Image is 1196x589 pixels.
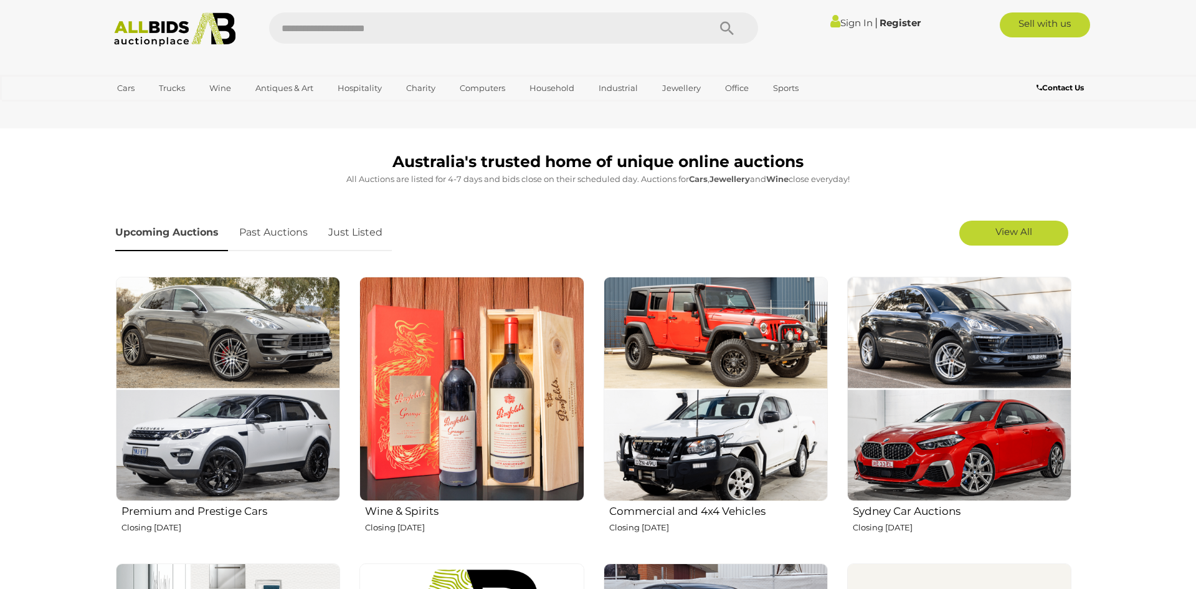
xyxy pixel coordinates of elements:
[452,78,513,98] a: Computers
[359,276,584,553] a: Wine & Spirits Closing [DATE]
[107,12,242,47] img: Allbids.com.au
[201,78,239,98] a: Wine
[109,98,214,119] a: [GEOGRAPHIC_DATA]
[115,153,1081,171] h1: Australia's trusted home of unique online auctions
[109,78,143,98] a: Cars
[591,78,646,98] a: Industrial
[710,174,750,184] strong: Jewellery
[319,214,392,251] a: Just Listed
[880,17,921,29] a: Register
[654,78,709,98] a: Jewellery
[1037,83,1084,92] b: Contact Us
[995,226,1032,237] span: View All
[766,174,789,184] strong: Wine
[604,277,828,501] img: Commercial and 4x4 Vehicles
[830,17,873,29] a: Sign In
[959,221,1068,246] a: View All
[1000,12,1090,37] a: Sell with us
[1037,81,1087,95] a: Contact Us
[230,214,317,251] a: Past Auctions
[398,78,444,98] a: Charity
[359,277,584,501] img: Wine & Spirits
[853,520,1071,535] p: Closing [DATE]
[121,502,340,517] h2: Premium and Prestige Cars
[115,214,228,251] a: Upcoming Auctions
[247,78,321,98] a: Antiques & Art
[603,276,828,553] a: Commercial and 4x4 Vehicles Closing [DATE]
[330,78,390,98] a: Hospitality
[853,502,1071,517] h2: Sydney Car Auctions
[521,78,582,98] a: Household
[115,276,340,553] a: Premium and Prestige Cars Closing [DATE]
[765,78,807,98] a: Sports
[875,16,878,29] span: |
[365,520,584,535] p: Closing [DATE]
[609,502,828,517] h2: Commercial and 4x4 Vehicles
[609,520,828,535] p: Closing [DATE]
[689,174,708,184] strong: Cars
[151,78,193,98] a: Trucks
[847,276,1071,553] a: Sydney Car Auctions Closing [DATE]
[116,277,340,501] img: Premium and Prestige Cars
[115,172,1081,186] p: All Auctions are listed for 4-7 days and bids close on their scheduled day. Auctions for , and cl...
[847,277,1071,501] img: Sydney Car Auctions
[365,502,584,517] h2: Wine & Spirits
[121,520,340,535] p: Closing [DATE]
[717,78,757,98] a: Office
[696,12,758,44] button: Search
